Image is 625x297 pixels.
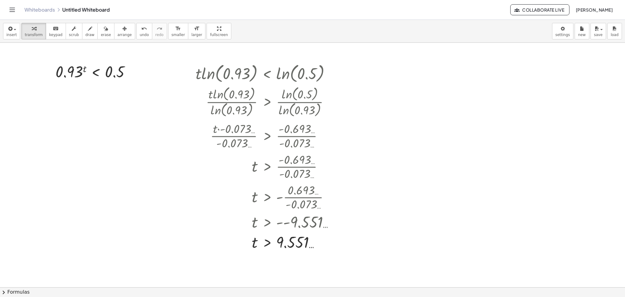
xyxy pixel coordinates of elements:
[152,23,167,39] button: redoredo
[194,25,200,32] i: format_size
[576,7,613,13] span: [PERSON_NAME]
[114,23,135,39] button: arrange
[24,7,55,13] a: Whiteboards
[25,33,43,37] span: transform
[157,25,162,32] i: redo
[594,33,602,37] span: save
[140,33,149,37] span: undo
[66,23,82,39] button: scrub
[3,23,20,39] button: insert
[210,33,228,37] span: fullscreen
[6,33,17,37] span: insert
[97,23,114,39] button: erase
[7,5,17,15] button: Toggle navigation
[175,25,181,32] i: format_size
[53,25,59,32] i: keyboard
[515,7,564,13] span: Collaborate Live
[555,33,570,37] span: settings
[571,4,618,15] button: [PERSON_NAME]
[607,23,622,39] button: load
[591,23,606,39] button: save
[207,23,231,39] button: fullscreen
[172,33,185,37] span: smaller
[85,33,95,37] span: draw
[69,33,79,37] span: scrub
[21,23,46,39] button: transform
[510,4,569,15] button: Collaborate Live
[191,33,202,37] span: larger
[101,33,111,37] span: erase
[141,25,147,32] i: undo
[611,33,619,37] span: load
[46,23,66,39] button: keyboardkeypad
[82,23,98,39] button: draw
[155,33,164,37] span: redo
[49,33,63,37] span: keypad
[168,23,188,39] button: format_sizesmaller
[552,23,573,39] button: settings
[117,33,132,37] span: arrange
[188,23,205,39] button: format_sizelarger
[575,23,589,39] button: new
[578,33,586,37] span: new
[136,23,152,39] button: undoundo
